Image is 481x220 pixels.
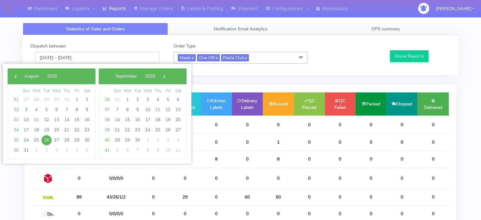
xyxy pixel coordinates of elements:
[153,115,163,125] span: 18
[143,145,153,155] span: 8
[62,125,72,135] span: 21
[31,88,41,95] th: weekday
[215,54,218,61] a: x
[143,115,153,125] span: 17
[163,125,173,135] span: 26
[64,189,94,205] td: 89
[178,54,196,61] span: Meals
[11,105,21,115] span: 32
[94,168,138,189] td: 0/0/0/0
[325,150,355,168] td: 0
[294,92,325,116] td: QC Passed
[21,115,31,125] span: 10
[355,150,386,168] td: 0
[82,135,92,145] span: 30
[122,145,133,155] span: 6
[159,72,169,81] button: ›
[386,116,417,134] td: 0
[102,145,112,155] span: 41
[325,134,355,150] td: 0
[52,115,62,125] span: 13
[11,95,21,105] span: 31
[143,88,153,95] th: weekday
[325,168,355,189] td: 0
[122,105,133,115] span: 8
[133,88,143,95] th: weekday
[42,196,53,199] img: Yodel
[325,92,355,116] td: QC Failed
[133,115,143,125] span: 16
[52,135,62,145] span: 27
[72,105,82,115] span: 8
[66,26,125,32] span: Statistics of Sales and Orders
[214,26,268,32] span: Notification Email Analytics
[201,189,232,205] td: 0
[232,134,263,150] td: 0
[325,116,355,134] td: 0
[82,105,92,115] span: 9
[24,73,39,79] span: August
[72,115,82,125] span: 15
[102,115,112,125] span: 38
[386,150,417,168] td: 0
[232,116,263,134] td: 0
[163,105,173,115] span: 12
[31,105,41,115] span: 4
[11,145,21,155] span: 36
[163,145,173,155] span: 10
[41,145,52,155] span: 2
[62,115,72,125] span: 14
[43,72,61,81] button: 2025
[325,189,355,205] td: 0
[153,145,163,155] span: 9
[141,72,159,81] button: 2025
[62,145,72,155] span: 4
[21,135,31,145] span: 24
[21,95,31,105] span: 27
[42,212,53,217] img: MaxOptra
[52,145,62,155] span: 3
[41,105,52,115] span: 5
[232,189,263,205] td: 60
[390,50,429,62] button: Show Reports
[35,52,159,64] input: Pick the Daterange
[201,134,232,150] td: 0
[133,105,143,115] span: 9
[11,115,21,125] span: 33
[111,72,141,81] button: September
[31,115,41,125] span: 11
[386,92,417,116] td: Shipped
[21,88,31,95] th: weekday
[173,145,183,155] span: 11
[355,116,386,134] td: 0
[122,135,133,145] span: 29
[201,116,232,134] td: 0
[138,189,169,205] td: 0
[82,88,92,95] th: weekday
[386,189,417,205] td: 0
[143,135,153,145] span: 1
[41,88,52,95] th: weekday
[163,115,173,125] span: 19
[23,23,458,35] ul: Tabs
[102,72,169,78] bs-datepicker-navigation-view: ​ ​ ​
[431,2,479,15] button: [PERSON_NAME]
[102,125,112,135] span: 39
[417,116,449,134] td: 0
[122,88,133,95] th: weekday
[133,135,143,145] span: 30
[169,189,201,205] td: 29
[173,125,183,135] span: 27
[201,150,232,168] td: 8
[386,134,417,150] td: 0
[21,105,31,115] span: 3
[112,135,122,145] span: 28
[417,134,449,150] td: 0
[112,115,122,125] span: 14
[112,95,122,105] span: 31
[11,72,71,78] bs-datepicker-navigation-view: ​ ​ ​
[31,135,41,145] span: 25
[31,125,41,135] span: 18
[122,95,133,105] span: 1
